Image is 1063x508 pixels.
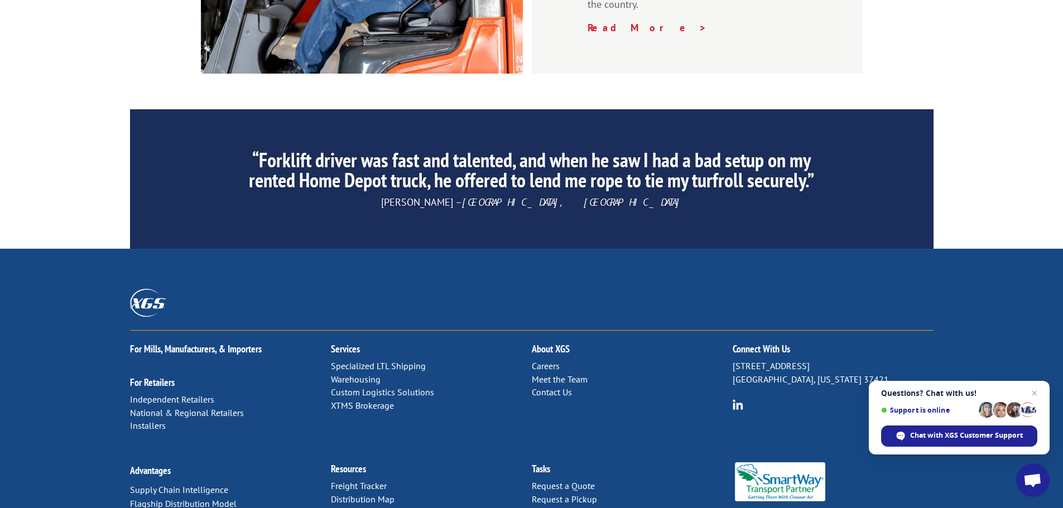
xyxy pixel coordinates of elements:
[130,484,228,495] a: Supply Chain Intelligence
[462,196,682,209] em: [GEOGRAPHIC_DATA], [GEOGRAPHIC_DATA]
[532,374,588,385] a: Meet the Team
[532,386,572,398] a: Contact Us
[733,344,934,360] h2: Connect With Us
[588,21,707,34] a: Read More >
[331,400,394,411] a: XTMS Brokerage
[910,430,1023,441] span: Chat with XGS Customer Support
[532,360,560,371] a: Careers
[331,480,387,491] a: Freight Tracker
[130,342,262,355] a: For Mills, Manufacturers, & Importers
[1016,463,1050,497] a: Open chat
[881,425,1037,447] span: Chat with XGS Customer Support
[130,289,166,316] img: XGS_Logos_ALL_2024_All_White
[331,374,381,385] a: Warehousing
[381,196,682,209] span: [PERSON_NAME] –
[881,389,1037,398] span: Questions? Chat with us!
[532,480,595,491] a: Request a Quote
[130,464,171,477] a: Advantages
[331,360,426,371] a: Specialized LTL Shipping
[234,150,828,196] h2: “Forklift driver was fast and talented, and when he saw I had a bad setup on my rented Home Depot...
[130,376,175,389] a: For Retailers
[331,342,360,355] a: Services
[130,394,214,405] a: Independent Retailers
[532,342,570,355] a: About XGS
[733,399,743,410] img: group-6
[532,464,733,480] h2: Tasks
[331,386,434,398] a: Custom Logistics Solutions
[130,420,166,431] a: Installers
[733,360,934,386] p: [STREET_ADDRESS] [GEOGRAPHIC_DATA], [US_STATE] 37421
[130,407,244,418] a: National & Regional Retailers
[733,462,828,501] img: Smartway_Logo
[331,462,366,475] a: Resources
[881,406,975,414] span: Support is online
[532,494,597,505] a: Request a Pickup
[331,494,395,505] a: Distribution Map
